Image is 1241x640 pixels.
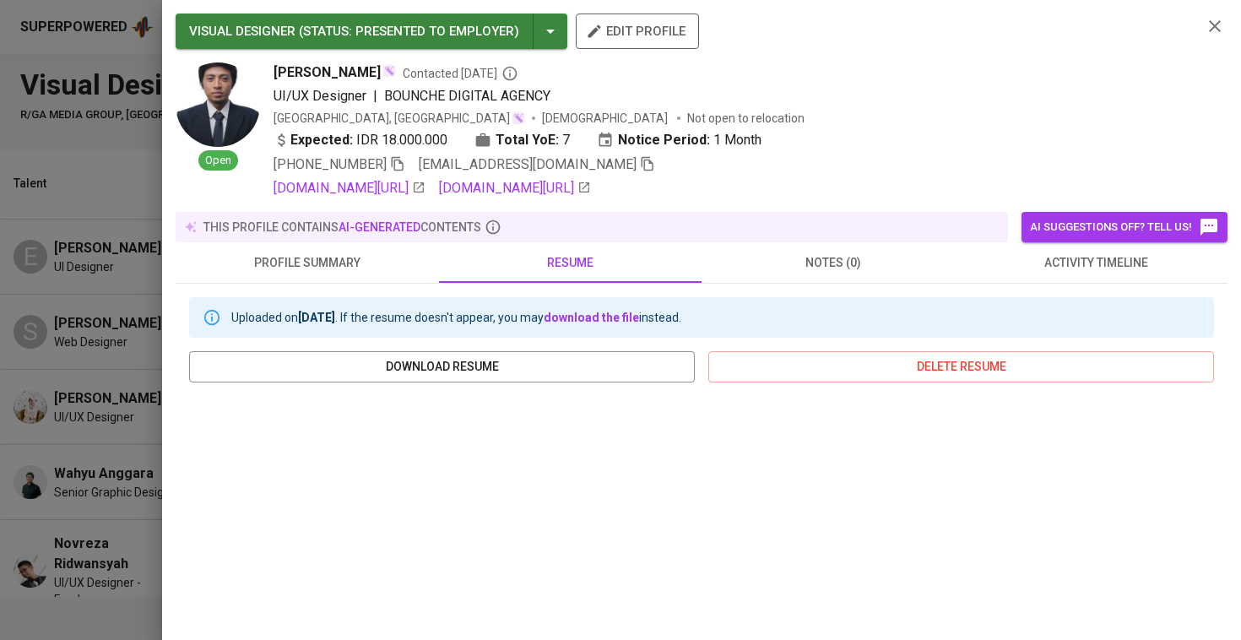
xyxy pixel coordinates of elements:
[449,252,692,274] span: resume
[512,111,525,125] img: magic_wand.svg
[274,156,387,172] span: [PHONE_NUMBER]
[975,252,1218,274] span: activity timeline
[562,130,570,150] span: 7
[419,156,637,172] span: [EMAIL_ADDRESS][DOMAIN_NAME]
[176,62,260,147] img: 7662e21bd2a2c3ff1dcd3a4ffbe0624b.jpg
[339,220,420,234] span: AI-generated
[176,14,567,49] button: VISUAL DESIGNER (STATUS: Presented to Employer)
[589,20,686,42] span: edit profile
[274,110,525,127] div: [GEOGRAPHIC_DATA], [GEOGRAPHIC_DATA]
[439,178,591,198] a: [DOMAIN_NAME][URL]
[299,24,519,39] span: ( STATUS : Presented to Employer )
[189,351,695,382] button: download resume
[687,110,805,127] p: Not open to relocation
[496,130,559,150] b: Total YoE:
[186,252,429,274] span: profile summary
[290,130,353,150] b: Expected:
[373,86,377,106] span: |
[189,24,295,39] span: VISUAL DESIGNER
[274,130,447,150] div: IDR 18.000.000
[384,88,550,104] span: BOUNCHE DIGITAL AGENCY
[618,130,710,150] b: Notice Period:
[576,24,699,37] a: edit profile
[542,110,670,127] span: [DEMOGRAPHIC_DATA]
[501,65,518,82] svg: By Batam recruiter
[1030,217,1219,237] span: AI suggestions off? Tell us!
[712,252,955,274] span: notes (0)
[382,64,396,78] img: magic_wand.svg
[203,356,681,377] span: download resume
[231,302,681,333] div: Uploaded on . If the resume doesn't appear, you may instead.
[274,88,366,104] span: UI/UX Designer
[1022,212,1227,242] button: AI suggestions off? Tell us!
[722,356,1200,377] span: delete resume
[576,14,699,49] button: edit profile
[544,311,639,324] a: download the file
[403,65,518,82] span: Contacted [DATE]
[298,311,335,324] b: [DATE]
[203,219,481,236] p: this profile contains contents
[597,130,761,150] div: 1 Month
[274,62,381,83] span: [PERSON_NAME]
[708,351,1214,382] button: delete resume
[198,153,238,169] span: Open
[274,178,425,198] a: [DOMAIN_NAME][URL]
